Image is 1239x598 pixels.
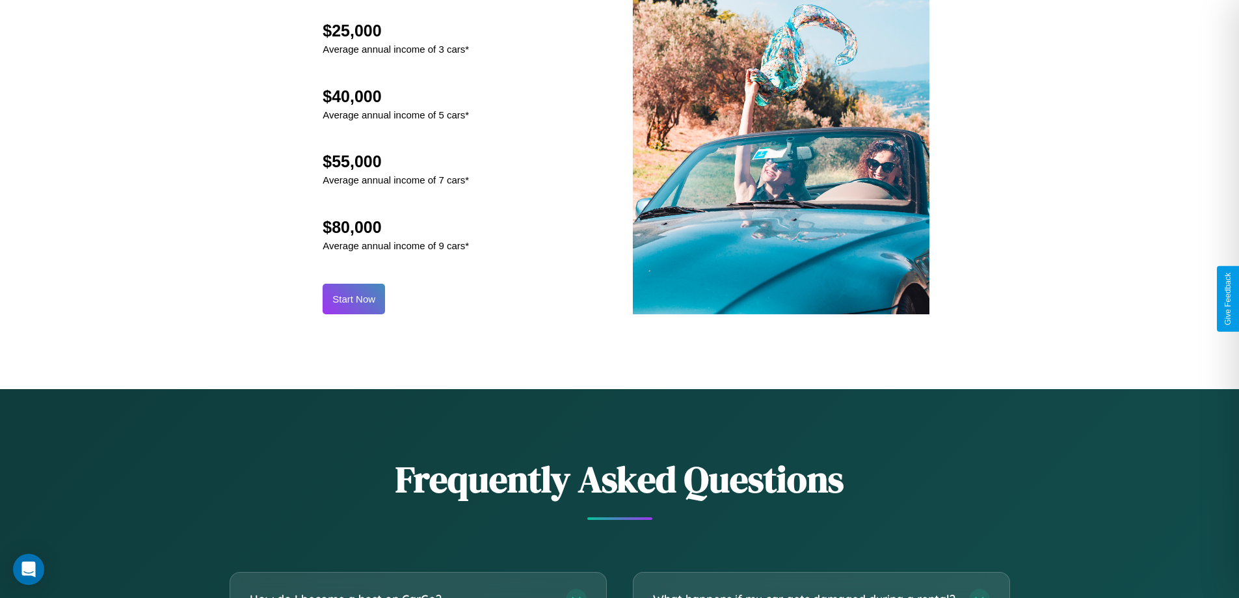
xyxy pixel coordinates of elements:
[323,284,385,314] button: Start Now
[323,40,469,58] p: Average annual income of 3 cars*
[13,554,44,585] div: Open Intercom Messenger
[323,106,469,124] p: Average annual income of 5 cars*
[323,21,469,40] h2: $25,000
[323,171,469,189] p: Average annual income of 7 cars*
[323,87,469,106] h2: $40,000
[1223,273,1232,325] div: Give Feedback
[323,152,469,171] h2: $55,000
[230,454,1010,504] h2: Frequently Asked Questions
[323,218,469,237] h2: $80,000
[323,237,469,254] p: Average annual income of 9 cars*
